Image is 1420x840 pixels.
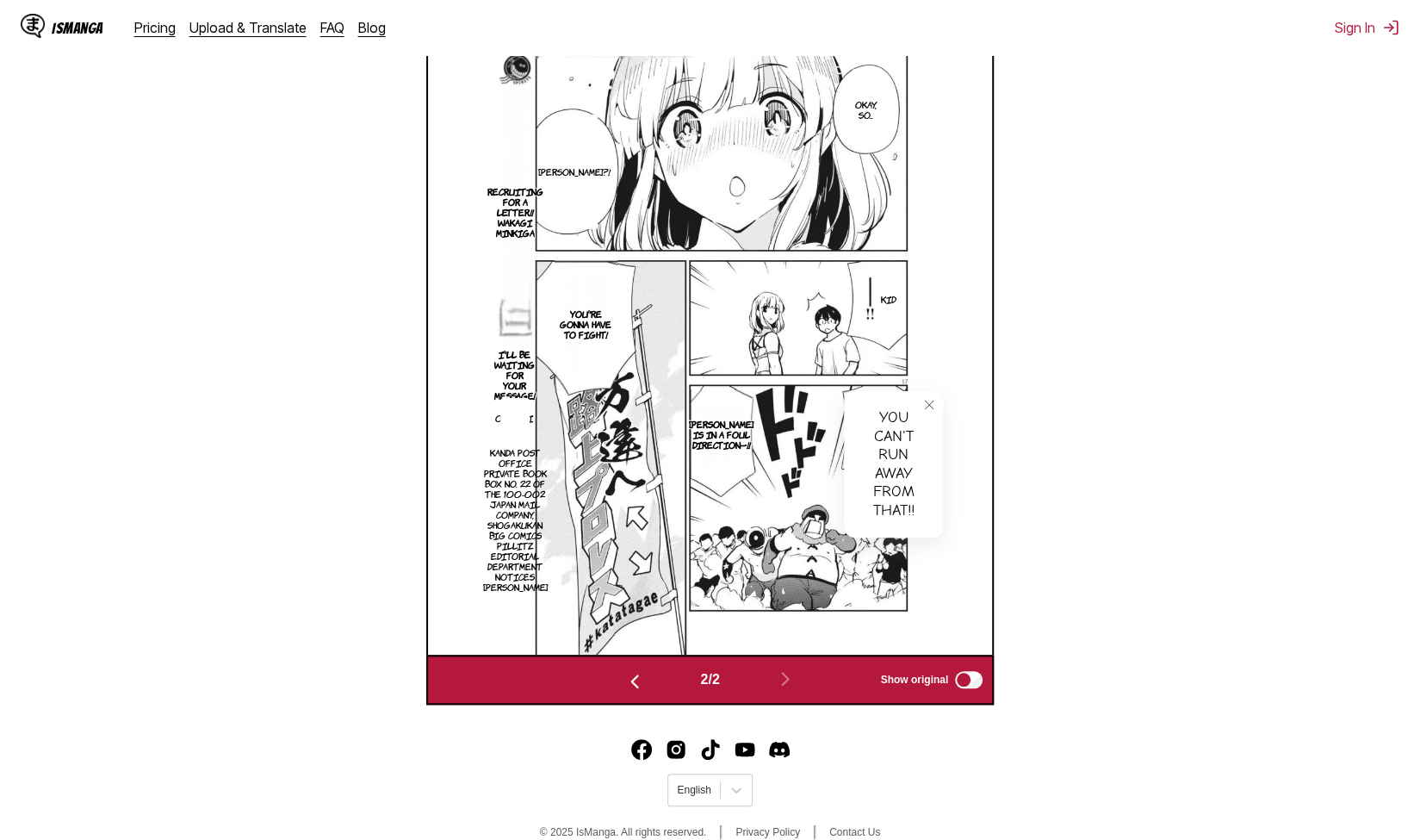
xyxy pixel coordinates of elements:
a: Facebook [631,739,652,760]
img: IsManga Facebook [631,739,652,760]
img: IsManga YouTube [735,739,755,760]
img: Next page [775,669,796,689]
img: IsManga TikTok [700,739,721,760]
p: Okesaki [492,409,536,426]
a: Youtube [735,739,755,760]
a: Privacy Policy [735,826,800,838]
p: Recruiting for a letter!! Wakagi Minkiga [483,183,546,241]
a: IsManga LogoIsManga [21,14,134,41]
img: IsManga Discord [769,739,790,760]
div: IsManga [52,20,103,36]
button: Sign In [1335,19,1399,36]
p: [PERSON_NAME]?! [535,163,614,180]
a: FAQ [320,19,344,36]
p: Kid [877,290,900,308]
p: You're gonna have to fight! [555,305,618,343]
a: Upload & Translate [189,19,307,36]
a: Discord [769,739,790,760]
a: Pricing [134,19,176,36]
p: Okay, so... [852,96,880,123]
img: IsManga Instagram [666,739,686,760]
span: 2 / 2 [700,672,719,688]
img: Previous page [624,671,645,692]
a: TikTok [700,739,721,760]
button: close-tooltip [915,391,943,419]
a: Instagram [666,739,686,760]
a: Blog [358,19,386,36]
div: You can't run away from that!! [844,391,943,538]
span: © 2025 IsManga. All rights reserved. [540,826,707,838]
span: Show original [880,674,948,686]
input: Show original [955,671,983,688]
p: [PERSON_NAME] is in a foul direction—!! [685,415,757,453]
input: Select language [677,784,679,796]
img: IsManga Logo [21,14,45,38]
p: I'll be waiting for your message! [491,345,539,404]
img: Sign out [1382,19,1399,36]
a: Contact Us [829,826,880,838]
p: Kanda Post Office Private Book Box No. 22 of the 100-002 Japan Mail Company, Shogakukan Big Comic... [480,444,551,595]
